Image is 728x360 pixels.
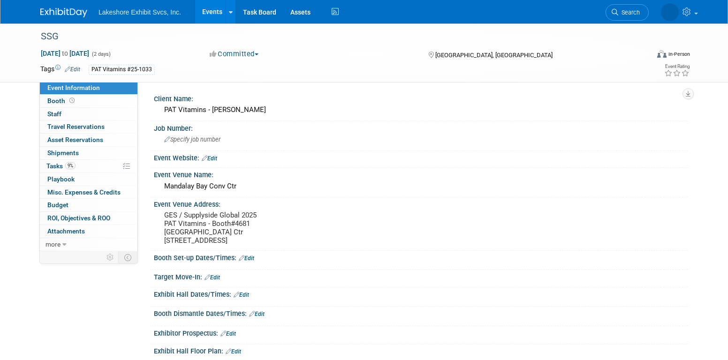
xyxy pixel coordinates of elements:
[239,255,254,262] a: Edit
[661,3,679,21] img: MICHELLE MOYA
[40,147,137,159] a: Shipments
[40,8,87,17] img: ExhibitDay
[161,179,681,194] div: Mandalay Bay Conv Ctr
[99,8,181,16] span: Lakeshore Exhibit Svcs, Inc.
[226,348,241,355] a: Edit
[47,136,103,143] span: Asset Reservations
[89,65,155,75] div: PAT Vitamins #25-1033
[154,307,688,319] div: Booth Dismantle Dates/Times:
[161,103,681,117] div: PAT Vitamins - [PERSON_NAME]
[154,121,688,133] div: Job Number:
[205,274,220,281] a: Edit
[65,66,80,73] a: Edit
[47,123,105,130] span: Travel Reservations
[47,214,110,222] span: ROI, Objectives & ROO
[40,82,137,94] a: Event Information
[47,201,68,209] span: Budget
[47,188,121,196] span: Misc. Expenses & Credits
[47,84,100,91] span: Event Information
[47,149,79,157] span: Shipments
[47,97,76,105] span: Booth
[40,49,90,58] span: [DATE] [DATE]
[47,175,75,183] span: Playbook
[249,311,265,317] a: Edit
[164,211,366,245] pre: GES / Supplyside Global 2025 PAT Vitamins - Booth#4681 [GEOGRAPHIC_DATA] Ctr [STREET_ADDRESS]
[61,50,69,57] span: to
[606,4,649,21] a: Search
[40,199,137,211] a: Budget
[668,51,690,58] div: In-Person
[40,120,137,133] a: Travel Reservations
[154,326,688,338] div: Exhibitor Prospectus:
[593,49,690,63] div: Event Format
[618,9,640,16] span: Search
[40,134,137,146] a: Asset Reservations
[154,287,688,300] div: Exhibit Hall Dates/Times:
[154,92,688,104] div: Client Name:
[40,186,137,199] a: Misc. Expenses & Credits
[40,173,137,186] a: Playbook
[38,28,635,45] div: SSG
[40,212,137,225] a: ROI, Objectives & ROO
[40,160,137,172] a: Tasks9%
[65,162,76,169] span: 9%
[46,162,76,170] span: Tasks
[164,136,220,143] span: Specify job number
[68,97,76,104] span: Booth not reserved yet
[154,168,688,180] div: Event Venue Name:
[435,52,553,59] span: [GEOGRAPHIC_DATA], [GEOGRAPHIC_DATA]
[40,64,80,75] td: Tags
[234,292,249,298] a: Edit
[154,251,688,263] div: Booth Set-up Dates/Times:
[119,251,138,263] td: Toggle Event Tabs
[47,227,85,235] span: Attachments
[154,344,688,356] div: Exhibit Hall Floor Plan:
[154,270,688,282] div: Target Move-In:
[154,151,688,163] div: Event Website:
[47,110,61,118] span: Staff
[664,64,690,69] div: Event Rating
[40,225,137,238] a: Attachments
[102,251,119,263] td: Personalize Event Tab Strip
[91,51,111,57] span: (2 days)
[657,50,667,58] img: Format-Inperson.png
[40,95,137,107] a: Booth
[45,240,61,248] span: more
[154,197,688,209] div: Event Venue Address:
[206,49,262,59] button: Committed
[220,330,236,337] a: Edit
[202,155,217,162] a: Edit
[40,108,137,120] a: Staff
[40,238,137,251] a: more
